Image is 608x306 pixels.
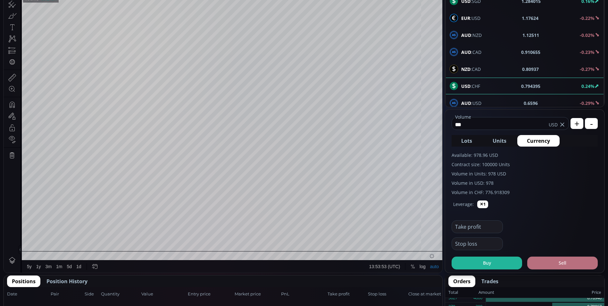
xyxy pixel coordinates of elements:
[328,291,366,297] span: Take profit
[368,291,406,297] span: Stop loss
[235,291,279,297] span: Market price
[42,276,92,287] button: Position History
[448,276,475,287] button: Orders
[580,15,595,21] b: -0.22%
[23,291,28,296] div: 5y
[461,66,481,72] span: :CAD
[51,291,83,297] span: Pair
[21,15,32,21] div: USD
[72,291,78,296] div: 1d
[133,16,151,21] div: 0.796630
[549,121,558,128] span: USD
[452,152,598,158] label: Available: 978.96 USD
[461,32,471,38] b: AUD
[461,15,480,21] span: :USD
[477,200,488,208] button: ✕1
[453,201,474,208] label: Leverage:
[522,15,538,21] b: 1.17624
[453,277,471,285] span: Orders
[37,23,53,28] div: 60.245K
[111,16,128,21] div: 0.792500
[86,4,105,9] div: Compare
[452,189,598,196] label: Volume in CHF: 776.918309
[486,294,604,302] div: 0.78940
[155,16,173,21] div: 0.791100
[483,135,516,147] button: Units
[21,23,35,28] div: Volume
[42,15,91,21] div: United States Dollar
[107,16,111,21] div: O
[281,291,326,297] span: PnL
[461,49,471,55] b: AUD
[481,277,498,285] span: Trades
[178,16,195,21] div: 0.794395
[32,15,42,21] div: 1D
[7,276,40,287] button: Positions
[580,66,595,72] b: -0.27%
[461,100,471,106] b: AUD
[15,272,18,281] div: Hide Drawings Toolbar
[571,118,583,129] button: +
[426,291,435,296] div: auto
[448,288,479,297] div: Total
[424,287,437,299] div: Toggle Auto Scale
[461,66,471,72] b: NZD
[452,257,522,269] button: Buy
[416,291,422,296] div: log
[404,287,413,299] div: Toggle Percentage
[517,135,560,147] button: Currency
[580,49,595,55] b: -0.23%
[413,287,424,299] div: Toggle Log Scale
[452,180,598,186] label: Volume in USD: 978
[54,4,58,9] div: D
[461,137,472,145] span: Lots
[63,291,68,296] div: 5d
[522,32,539,38] b: 1.12511
[461,15,470,21] b: EUR
[365,291,396,296] span: 13:53:53 (UTC)
[86,287,96,299] div: Go to
[493,137,506,145] span: Units
[153,16,155,21] div: L
[175,16,178,21] div: C
[527,137,550,145] span: Currency
[101,291,139,297] span: Quantity
[85,291,99,297] span: Side
[522,66,539,72] b: 0.80937
[452,161,598,168] label: Contract size: 100000 Units
[461,49,481,55] span: :CAD
[363,287,398,299] button: 13:53:53 (UTC)
[479,288,494,297] div: Amount
[527,257,598,269] button: Sell
[52,291,58,296] div: 1m
[585,118,598,129] button: -
[6,86,11,92] div: 
[521,49,540,55] b: 0.910655
[12,277,36,285] span: Positions
[461,100,481,106] span: :USD
[452,170,598,177] label: Volume in Units: 978 USD
[141,291,186,297] span: Value
[46,277,87,285] span: Position History
[32,291,37,296] div: 1y
[96,15,102,21] div: Market open
[188,291,232,297] span: Entry price
[524,100,538,106] b: 0.6596
[461,32,482,38] span: :NZD
[42,291,48,296] div: 3m
[494,288,601,297] div: Price
[580,100,595,106] b: -0.29%
[130,16,133,21] div: H
[7,291,49,297] span: Date
[120,4,139,9] div: Indicators
[477,276,503,287] button: Trades
[197,16,236,21] div: +0.001855 (+0.23%)
[580,32,595,38] b: -0.02%
[408,291,439,297] span: Close at market
[452,135,482,147] button: Lots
